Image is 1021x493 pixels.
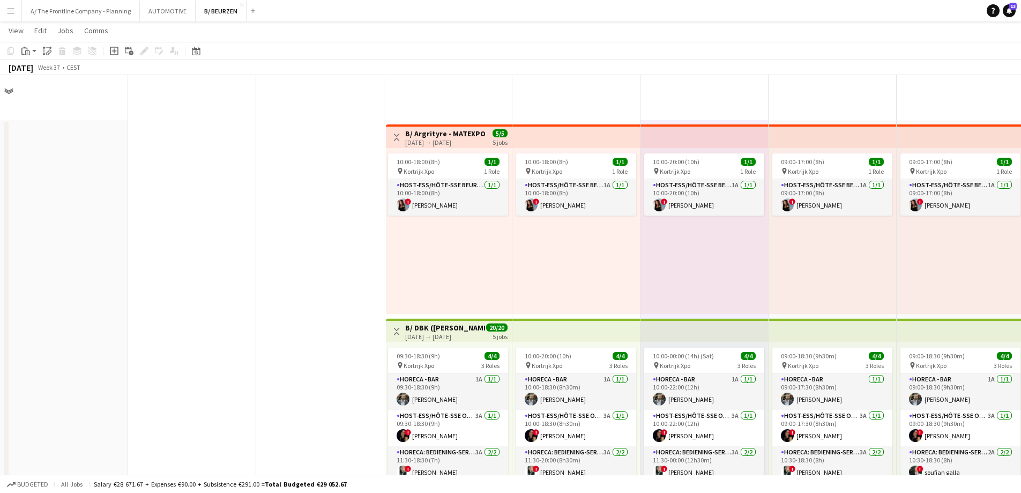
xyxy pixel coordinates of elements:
span: ! [789,198,795,205]
span: Edit [34,26,47,35]
span: 4/4 [613,352,628,360]
app-card-role: Horeca - Bar1A1/109:30-18:30 (9h)[PERSON_NAME] [388,373,508,410]
span: 09:00-18:30 (9h30m) [909,352,965,360]
a: 13 [1003,4,1016,17]
span: 3 Roles [609,362,628,370]
span: 4/4 [869,352,884,360]
app-card-role: Host-ess/Hôte-sse Onthaal-Accueill3A1/109:30-18:30 (9h)![PERSON_NAME] [388,410,508,446]
app-job-card: 09:00-17:00 (8h)1/1 Kortrijk Xpo1 RoleHost-ess/Hôte-sse Beurs - Foire1A1/109:00-17:00 (8h)![PERSO... [772,153,892,216]
span: Kortrijk Xpo [916,167,947,175]
span: 09:00-18:30 (9h30m) [781,352,837,360]
span: 3 Roles [866,362,884,370]
span: Comms [84,26,108,35]
app-card-role: Host-ess/Hôte-sse Beurs - Foire1/110:00-18:00 (8h)![PERSON_NAME] [388,179,508,216]
a: Jobs [53,24,78,38]
span: ! [405,429,411,436]
span: 1/1 [485,158,500,166]
span: Kortrijk Xpo [916,362,947,370]
span: Total Budgeted €29 052.67 [265,480,347,488]
span: 1 Role [868,167,884,175]
span: 10:00-20:00 (10h) [525,352,571,360]
span: 10:00-18:00 (8h) [397,158,440,166]
span: Kortrijk Xpo [532,362,562,370]
app-card-role: Horeca - Bar1/109:00-17:30 (8h30m)[PERSON_NAME] [772,373,892,410]
app-job-card: 10:00-20:00 (10h)1/1 Kortrijk Xpo1 RoleHost-ess/Hôte-sse Beurs - Foire1A1/110:00-20:00 (10h)![PER... [644,153,764,216]
app-card-role: Host-ess/Hôte-sse Onthaal-Accueill3A1/109:00-17:30 (8h30m)![PERSON_NAME] [772,410,892,446]
span: 1 Role [612,167,628,175]
span: Budgeted [17,481,48,488]
div: [DATE] → [DATE] [405,138,485,146]
span: ! [533,198,539,205]
span: ! [661,429,667,436]
app-card-role: Host-ess/Hôte-sse Onthaal-Accueill3A1/110:00-18:30 (8h30m)![PERSON_NAME] [516,410,636,446]
app-card-role: Horeca - Bar1A1/110:00-22:00 (12h)[PERSON_NAME] [644,373,764,410]
span: 4/4 [485,352,500,360]
app-job-card: 10:00-18:00 (8h)1/1 Kortrijk Xpo1 RoleHost-ess/Hôte-sse Beurs - Foire1/110:00-18:00 (8h)![PERSON_... [388,153,508,216]
div: Salary €28 671.67 + Expenses €90.00 + Subsistence €291.00 = [94,480,347,488]
span: ! [917,429,923,436]
div: 5 jobs [493,332,508,341]
a: Edit [30,24,51,38]
span: ! [789,466,795,472]
span: ! [917,466,923,472]
span: Kortrijk Xpo [404,362,434,370]
button: AUTOMOTIVE [140,1,196,21]
app-card-role: Host-ess/Hôte-sse Onthaal-Accueill3A1/110:00-22:00 (12h)![PERSON_NAME] [644,410,764,446]
app-card-role: Host-ess/Hôte-sse Onthaal-Accueill3A1/109:00-18:30 (9h30m)![PERSON_NAME] [900,410,1020,446]
span: ! [533,429,539,436]
span: 3 Roles [994,362,1012,370]
span: 09:00-17:00 (8h) [909,158,952,166]
span: 1/1 [869,158,884,166]
span: 10:00-18:00 (8h) [525,158,568,166]
span: 4/4 [997,352,1012,360]
h3: B/ Argrityre - MATEXPO 2025 - 10-14/09 [405,129,485,138]
span: ! [533,466,539,472]
span: 09:00-17:00 (8h) [781,158,824,166]
span: All jobs [59,480,85,488]
button: B/ BEURZEN [196,1,247,21]
span: 1/1 [613,158,628,166]
app-job-card: 09:00-17:00 (8h)1/1 Kortrijk Xpo1 RoleHost-ess/Hôte-sse Beurs - Foire1A1/109:00-17:00 (8h)![PERSO... [900,153,1020,216]
span: ! [661,466,667,472]
app-card-role: Host-ess/Hôte-sse Beurs - Foire1A1/109:00-17:00 (8h)![PERSON_NAME] [900,179,1020,216]
span: ! [789,429,795,436]
span: Kortrijk Xpo [660,362,690,370]
div: 5 jobs [493,137,508,146]
span: 13 [1009,3,1017,10]
span: 10:00-00:00 (14h) (Sat) [653,352,714,360]
app-card-role: Host-ess/Hôte-sse Beurs - Foire1A1/110:00-18:00 (8h)![PERSON_NAME] [516,179,636,216]
span: 3 Roles [481,362,500,370]
span: ! [661,198,667,205]
a: View [4,24,28,38]
app-card-role: Host-ess/Hôte-sse Beurs - Foire1A1/110:00-20:00 (10h)![PERSON_NAME] [644,179,764,216]
span: 4/4 [741,352,756,360]
span: 1 Role [996,167,1012,175]
span: 3 Roles [737,362,756,370]
span: 10:00-20:00 (10h) [653,158,699,166]
span: 1/1 [741,158,756,166]
span: Kortrijk Xpo [660,167,690,175]
app-card-role: Horeca - Bar1A1/110:00-18:30 (8h30m)[PERSON_NAME] [516,373,636,410]
span: Kortrijk Xpo [404,167,434,175]
h3: B/ DBK ([PERSON_NAME]) - MATEXPO 2025 - 10-14/09 [405,323,485,333]
a: Comms [80,24,113,38]
span: Kortrijk Xpo [532,167,562,175]
div: CEST [66,63,80,71]
span: Kortrijk Xpo [788,362,818,370]
app-card-role: Host-ess/Hôte-sse Beurs - Foire1A1/109:00-17:00 (8h)![PERSON_NAME] [772,179,892,216]
span: View [9,26,24,35]
button: A/ The Frontline Company - Planning [22,1,140,21]
div: [DATE] [9,62,33,73]
span: Kortrijk Xpo [788,167,818,175]
span: 1 Role [740,167,756,175]
app-job-card: 10:00-18:00 (8h)1/1 Kortrijk Xpo1 RoleHost-ess/Hôte-sse Beurs - Foire1A1/110:00-18:00 (8h)![PERSO... [516,153,636,216]
span: ! [405,466,411,472]
button: Budgeted [5,479,50,490]
span: 09:30-18:30 (9h) [397,352,440,360]
span: Jobs [57,26,73,35]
